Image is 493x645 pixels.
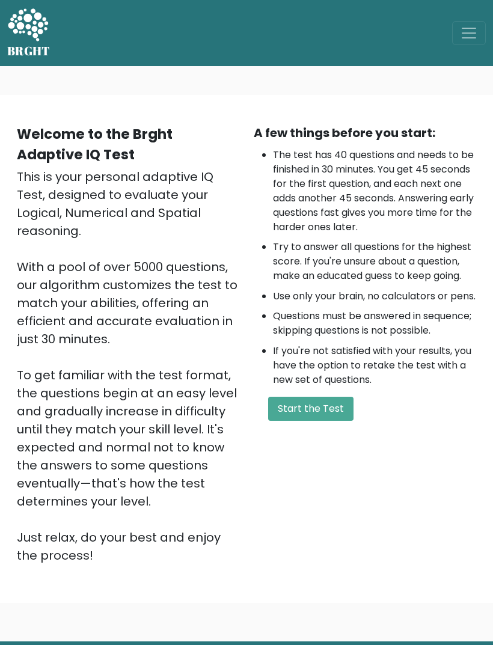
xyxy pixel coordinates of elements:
[17,124,173,164] b: Welcome to the Brght Adaptive IQ Test
[273,344,476,387] li: If you're not satisfied with your results, you have the option to retake the test with a new set ...
[7,5,51,61] a: BRGHT
[268,397,354,421] button: Start the Test
[273,148,476,234] li: The test has 40 questions and needs to be finished in 30 minutes. You get 45 seconds for the firs...
[7,44,51,58] h5: BRGHT
[273,289,476,304] li: Use only your brain, no calculators or pens.
[17,168,239,564] div: This is your personal adaptive IQ Test, designed to evaluate your Logical, Numerical and Spatial ...
[273,240,476,283] li: Try to answer all questions for the highest score. If you're unsure about a question, make an edu...
[254,124,476,142] div: A few things before you start:
[273,309,476,338] li: Questions must be answered in sequence; skipping questions is not possible.
[452,21,486,45] button: Toggle navigation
